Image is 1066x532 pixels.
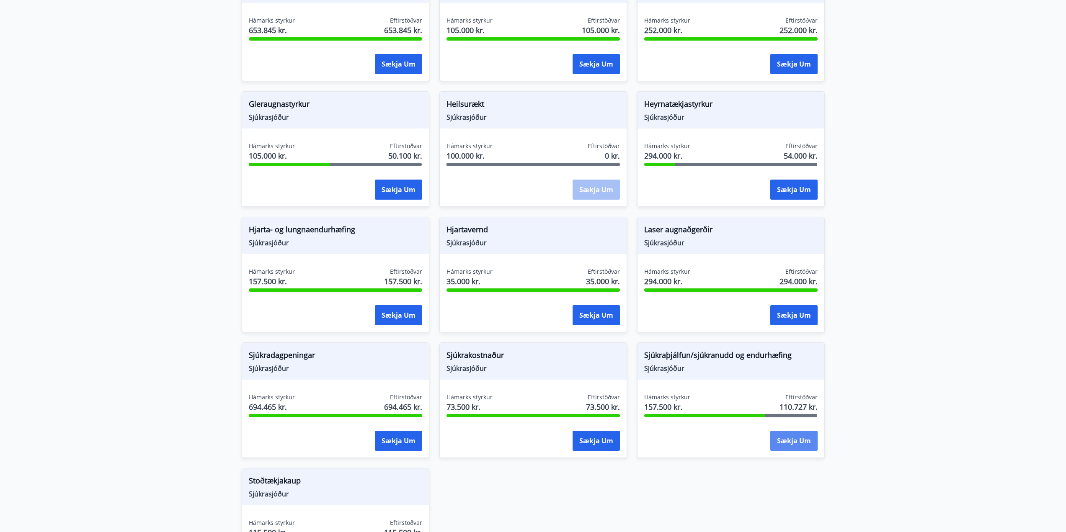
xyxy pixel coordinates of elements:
[447,350,620,364] span: Sjúkrakostnaður
[644,25,690,36] span: 252.000 kr.
[384,25,422,36] span: 653.845 kr.
[249,16,295,25] span: Hámarks styrkur
[586,401,620,412] span: 73.500 kr.
[249,401,295,412] span: 694.465 kr.
[375,305,422,325] button: Sækja um
[249,98,422,113] span: Gleraugnastyrkur
[605,150,620,161] span: 0 kr.
[390,16,422,25] span: Eftirstöðvar
[770,54,818,74] button: Sækja um
[447,142,493,150] span: Hámarks styrkur
[249,393,295,401] span: Hámarks styrkur
[447,16,493,25] span: Hámarks styrkur
[644,224,818,238] span: Laser augnaðgerðir
[447,113,620,122] span: Sjúkrasjóður
[588,16,620,25] span: Eftirstöðvar
[249,276,295,287] span: 157.500 kr.
[785,393,818,401] span: Eftirstöðvar
[447,238,620,247] span: Sjúkrasjóður
[785,142,818,150] span: Eftirstöðvar
[586,276,620,287] span: 35.000 kr.
[390,142,422,150] span: Eftirstöðvar
[644,364,818,373] span: Sjúkrasjóður
[249,267,295,276] span: Hámarks styrkur
[588,393,620,401] span: Eftirstöðvar
[644,98,818,113] span: Heyrnatækjastyrkur
[573,431,620,451] button: Sækja um
[785,267,818,276] span: Eftirstöðvar
[447,393,493,401] span: Hámarks styrkur
[375,431,422,451] button: Sækja um
[390,393,422,401] span: Eftirstöðvar
[249,519,295,527] span: Hámarks styrkur
[784,150,818,161] span: 54.000 kr.
[390,519,422,527] span: Eftirstöðvar
[644,267,690,276] span: Hámarks styrkur
[249,150,295,161] span: 105.000 kr.
[644,113,818,122] span: Sjúkrasjóður
[588,142,620,150] span: Eftirstöðvar
[447,364,620,373] span: Sjúkrasjóður
[644,142,690,150] span: Hámarks styrkur
[770,180,818,200] button: Sækja um
[644,401,690,412] span: 157.500 kr.
[779,25,818,36] span: 252.000 kr.
[644,350,818,364] span: Sjúkraþjálfun/sjúkranudd og endurhæfing
[644,393,690,401] span: Hámarks styrkur
[785,16,818,25] span: Eftirstöðvar
[573,305,620,325] button: Sækja um
[770,431,818,451] button: Sækja um
[779,401,818,412] span: 110.727 kr.
[447,401,493,412] span: 73.500 kr.
[390,267,422,276] span: Eftirstöðvar
[249,350,422,364] span: Sjúkradagpeningar
[384,276,422,287] span: 157.500 kr.
[582,25,620,36] span: 105.000 kr.
[375,180,422,200] button: Sækja um
[249,25,295,36] span: 653.845 kr.
[249,238,422,247] span: Sjúkrasjóður
[588,267,620,276] span: Eftirstöðvar
[644,150,690,161] span: 294.000 kr.
[644,238,818,247] span: Sjúkrasjóður
[249,364,422,373] span: Sjúkrasjóður
[384,401,422,412] span: 694.465 kr.
[375,54,422,74] button: Sækja um
[447,267,493,276] span: Hámarks styrkur
[770,305,818,325] button: Sækja um
[447,276,493,287] span: 35.000 kr.
[644,276,690,287] span: 294.000 kr.
[249,224,422,238] span: Hjarta- og lungnaendurhæfing
[447,98,620,113] span: Heilsurækt
[249,113,422,122] span: Sjúkrasjóður
[573,54,620,74] button: Sækja um
[249,142,295,150] span: Hámarks styrkur
[249,489,422,499] span: Sjúkrasjóður
[447,150,493,161] span: 100.000 kr.
[779,276,818,287] span: 294.000 kr.
[644,16,690,25] span: Hámarks styrkur
[249,475,422,489] span: Stoðtækjakaup
[447,224,620,238] span: Hjartavernd
[388,150,422,161] span: 50.100 kr.
[447,25,493,36] span: 105.000 kr.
